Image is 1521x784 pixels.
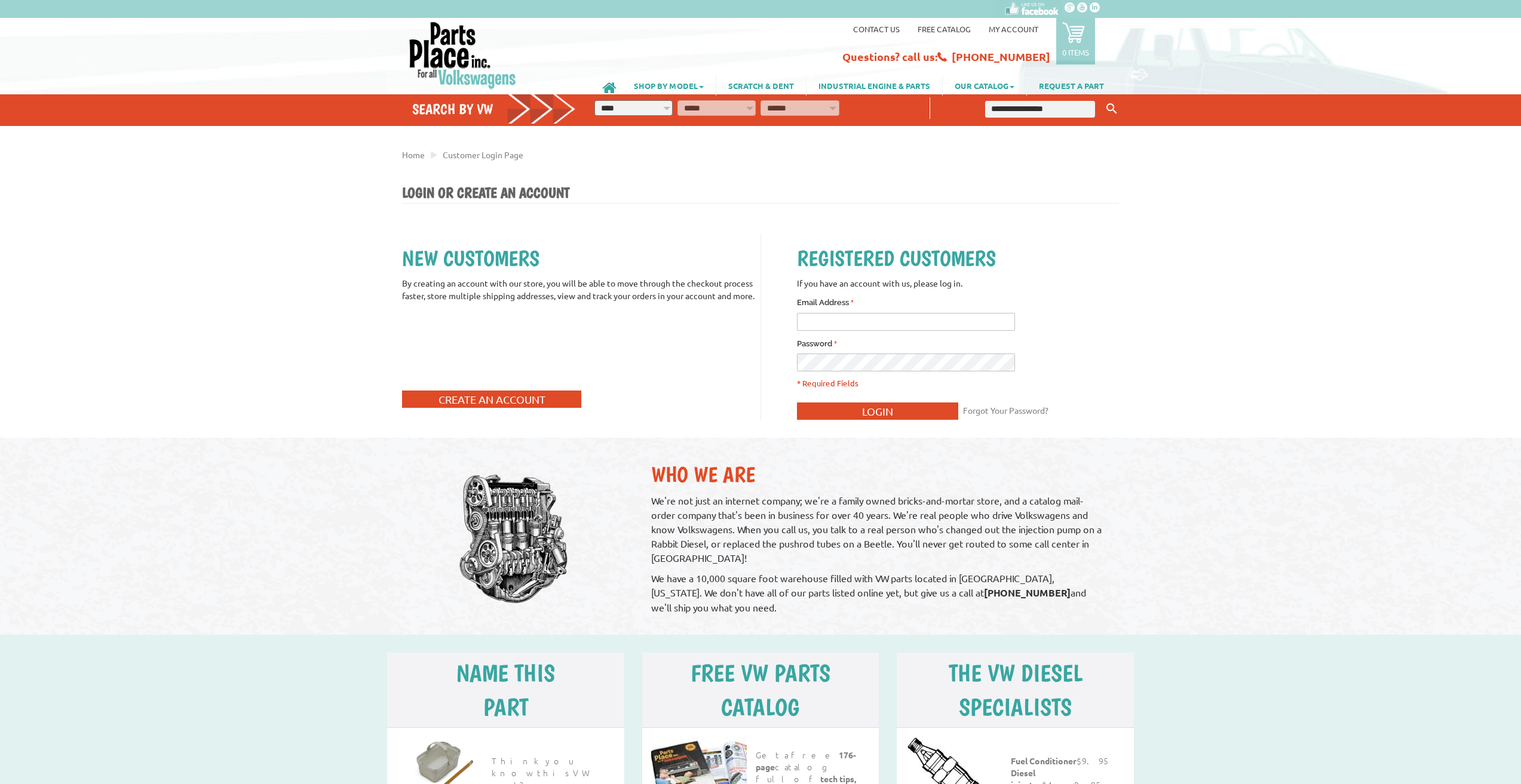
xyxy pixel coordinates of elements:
[853,24,900,34] a: Contact us
[797,245,1119,271] h2: Registered Customers
[989,24,1038,34] a: My Account
[797,338,837,350] label: Password
[651,493,1107,565] p: We're not just an internet company; we're a family owned bricks-and-mortar store, and a catalog m...
[402,149,425,160] a: Home
[408,21,517,90] img: Parts Place Inc!
[1103,99,1121,119] button: Keyword Search
[797,297,854,309] label: Email Address
[651,571,1107,614] p: We have a 10,000 square foot warehouse filled with VW parts located in [GEOGRAPHIC_DATA], [US_STA...
[1011,755,1077,766] strong: Fuel Conditioner
[716,75,806,96] a: SCRATCH & DENT
[402,184,1119,204] h1: Login or Create an Account
[402,391,581,408] button: Create an Account
[1056,18,1095,64] a: 0 items
[918,24,971,34] a: Free Catalog
[402,277,760,302] p: By creating an account with our store, you will be able to move through the checkout process fast...
[1062,47,1089,57] p: 0 items
[756,749,856,772] strong: 176-page
[622,75,716,96] a: SHOP BY MODEL
[651,462,1107,487] h2: Who We Are
[402,245,760,271] h2: New Customers
[911,693,1120,721] h5: Specialists
[911,659,1120,687] h5: The VW Diesel
[797,277,1119,290] p: If you have an account with us, please log in.
[412,100,576,118] h4: Search by VW
[960,401,1051,419] a: Forgot Your Password?
[657,693,865,721] h5: catalog
[401,659,610,687] h5: Name this
[862,405,893,417] span: Login
[401,693,610,721] h5: part
[443,149,523,160] a: Customer Login Page
[797,402,958,420] button: Login
[797,377,1119,389] p: * Required Fields
[1027,75,1116,96] a: REQUEST A PART
[657,659,865,687] h5: free vw parts
[984,586,1071,599] strong: [PHONE_NUMBER]
[943,75,1026,96] a: OUR CATALOG
[807,75,942,96] a: INDUSTRIAL ENGINE & PARTS
[438,393,545,405] span: Create an Account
